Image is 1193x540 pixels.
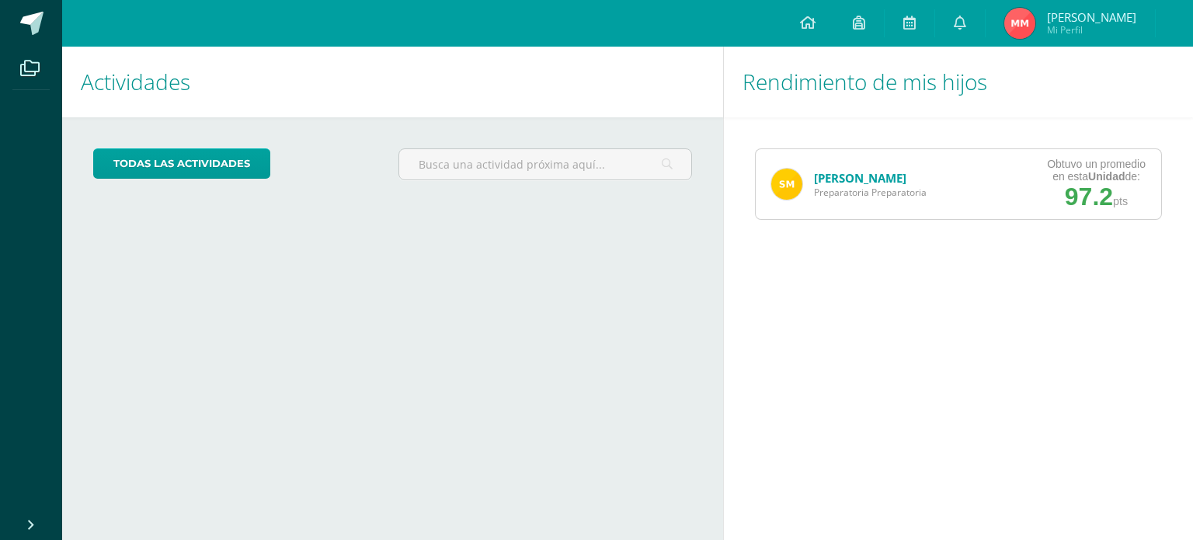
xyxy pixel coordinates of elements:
[1047,23,1136,37] span: Mi Perfil
[1047,9,1136,25] span: [PERSON_NAME]
[81,47,704,117] h1: Actividades
[399,149,690,179] input: Busca una actividad próxima aquí...
[771,169,802,200] img: a9e6d51da891e320694e6ac017e6948f.png
[814,170,906,186] a: [PERSON_NAME]
[1088,170,1125,183] strong: Unidad
[1004,8,1035,39] img: 770603c1d6cbdfd2c2e0e457e57793f2.png
[743,47,1174,117] h1: Rendimiento de mis hijos
[1065,183,1113,211] span: 97.2
[1113,195,1128,207] span: pts
[1047,158,1146,183] div: Obtuvo un promedio en esta de:
[93,148,270,179] a: todas las Actividades
[814,186,927,199] span: Preparatoria Preparatoria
